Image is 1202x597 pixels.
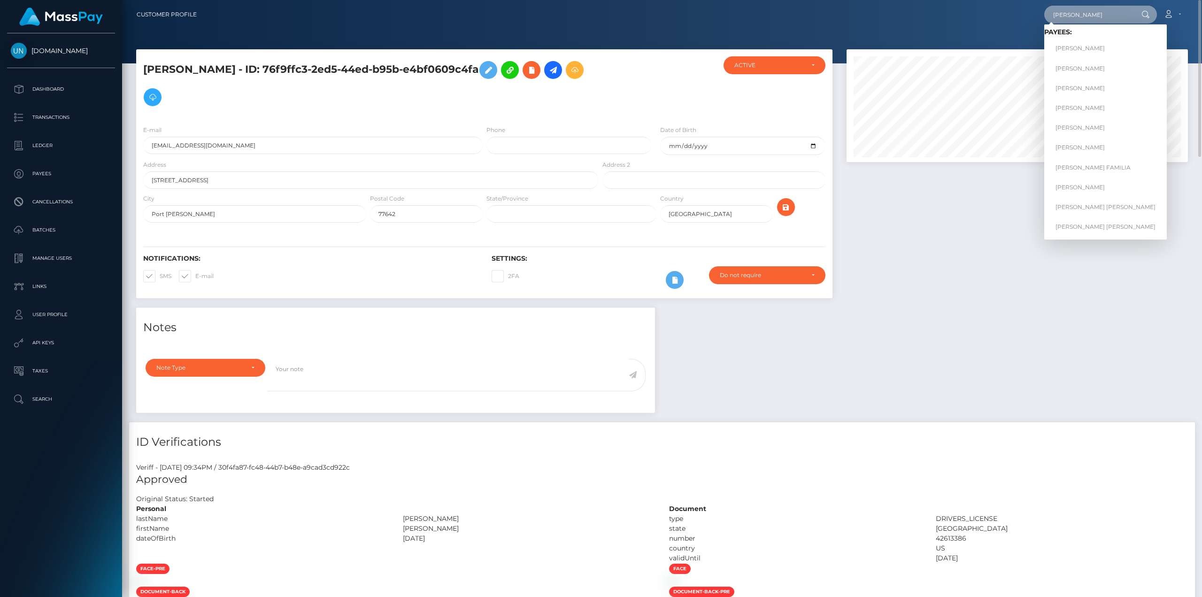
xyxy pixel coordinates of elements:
[602,161,630,169] label: Address 2
[1044,159,1167,176] a: [PERSON_NAME] FAMILIA
[929,543,1195,553] div: US
[1044,139,1167,156] a: [PERSON_NAME]
[7,331,115,355] a: API Keys
[129,463,1195,473] div: Veriff - [DATE] 09:34PM / 30f4fa87-fc48-44b7-b48e-a9cad3cd922c
[143,270,171,282] label: SMS
[662,543,929,553] div: country
[11,110,111,124] p: Transactions
[136,564,170,574] span: face-pre
[486,194,528,203] label: State/Province
[662,524,929,534] div: state
[11,279,111,294] p: Links
[1044,79,1167,97] a: [PERSON_NAME]
[734,62,804,69] div: ACTIVE
[396,514,663,524] div: [PERSON_NAME]
[143,56,593,111] h5: [PERSON_NAME] - ID: 76f9ffc3-2ed5-44ed-b95b-e4bf0609c4fa
[179,270,214,282] label: E-mail
[129,534,396,543] div: dateOfBirth
[11,364,111,378] p: Taxes
[669,564,691,574] span: face
[7,388,115,411] a: Search
[1044,60,1167,77] a: [PERSON_NAME]
[7,218,115,242] a: Batches
[156,364,244,372] div: Note Type
[11,336,111,350] p: API Keys
[11,251,111,265] p: Manage Users
[660,194,684,203] label: Country
[136,504,166,513] strong: Personal
[1044,218,1167,235] a: [PERSON_NAME] [PERSON_NAME]
[7,247,115,270] a: Manage Users
[7,78,115,101] a: Dashboard
[492,270,519,282] label: 2FA
[136,473,1188,487] h5: Approved
[11,167,111,181] p: Payees
[1044,40,1167,57] a: [PERSON_NAME]
[137,5,197,24] a: Customer Profile
[929,524,1195,534] div: [GEOGRAPHIC_DATA]
[662,553,929,563] div: validUntil
[143,194,154,203] label: City
[11,139,111,153] p: Ledger
[143,161,166,169] label: Address
[669,504,706,513] strong: Document
[662,514,929,524] div: type
[11,82,111,96] p: Dashboard
[1044,178,1167,196] a: [PERSON_NAME]
[7,190,115,214] a: Cancellations
[7,106,115,129] a: Transactions
[11,308,111,322] p: User Profile
[11,392,111,406] p: Search
[136,495,214,503] h7: Original Status: Started
[7,134,115,157] a: Ledger
[143,255,478,263] h6: Notifications:
[136,578,144,585] img: 1ad8d49e-0e8b-4932-b4f9-d699b2e8035c
[11,195,111,209] p: Cancellations
[709,266,825,284] button: Do not require
[136,434,1188,450] h4: ID Verifications
[7,162,115,186] a: Payees
[1044,99,1167,116] a: [PERSON_NAME]
[7,47,115,55] span: [DOMAIN_NAME]
[7,275,115,298] a: Links
[1044,28,1167,36] h6: Payees:
[370,194,404,203] label: Postal Code
[929,553,1195,563] div: [DATE]
[7,303,115,326] a: User Profile
[146,359,265,377] button: Note Type
[1044,198,1167,216] a: [PERSON_NAME] [PERSON_NAME]
[929,534,1195,543] div: 42613386
[11,43,27,59] img: Unlockt.me
[143,319,648,336] h4: Notes
[1044,6,1133,23] input: Search...
[492,255,826,263] h6: Settings:
[669,578,677,585] img: 46a26ef3-75de-4f52-86fa-ab5624e6d85e
[724,56,825,74] button: ACTIVE
[7,359,115,383] a: Taxes
[136,587,190,597] span: document-back
[19,8,103,26] img: MassPay Logo
[396,534,663,543] div: [DATE]
[129,514,396,524] div: lastName
[720,271,804,279] div: Do not require
[1044,119,1167,137] a: [PERSON_NAME]
[143,126,162,134] label: E-mail
[929,514,1195,524] div: DRIVERS_LICENSE
[129,524,396,534] div: firstName
[11,223,111,237] p: Batches
[660,126,696,134] label: Date of Birth
[396,524,663,534] div: [PERSON_NAME]
[669,587,734,597] span: document-back-pre
[544,61,562,79] a: Initiate Payout
[486,126,505,134] label: Phone
[662,534,929,543] div: number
